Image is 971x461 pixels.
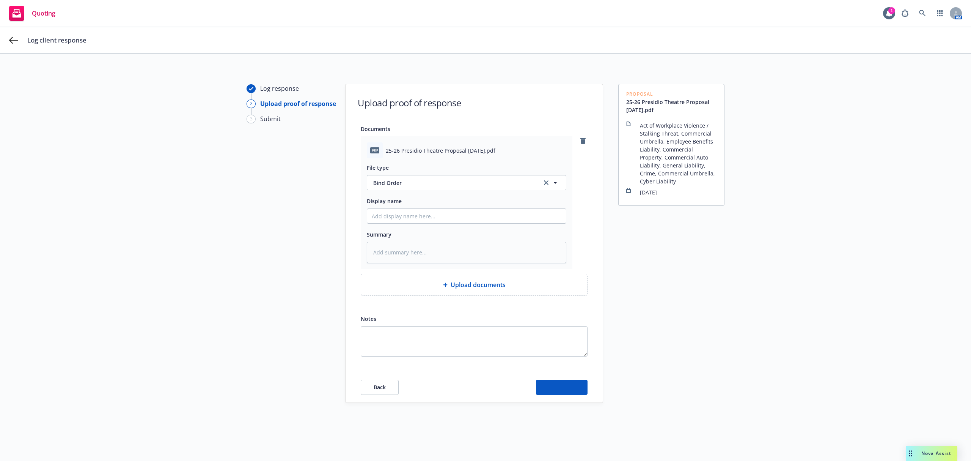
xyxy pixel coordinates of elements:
span: Bind Order [373,179,533,187]
div: 2 [247,99,256,108]
div: 1 [888,7,895,14]
span: [DATE] [640,188,716,196]
span: Nova Assist [921,450,951,456]
div: Submit [260,114,281,123]
span: 25-26 Presidio Theatre Proposal [DATE].pdf [386,147,495,155]
span: Act of Workplace Violence / Stalking Threat, Commercial Umbrella, Employee Benefits Liability, Co... [640,122,716,185]
h1: Upload proof of response [358,96,461,109]
a: remove [578,136,588,145]
button: Bind Orderclear selection [367,175,566,190]
a: Switch app [932,6,947,21]
div: Upload documents [361,274,588,296]
a: Search [915,6,930,21]
input: Add display name here... [367,209,566,223]
div: Log response [260,84,299,93]
span: Log client response [27,36,86,45]
div: Drag to move [906,446,915,461]
div: 3 [247,115,256,123]
button: Nova Assist [906,446,957,461]
span: Upload documents [451,280,506,289]
span: Display name [367,197,402,205]
a: clear selection [542,178,551,187]
span: Proposal [626,92,716,96]
span: File type [367,164,389,171]
a: Report a Bug [897,6,913,21]
span: Notes [361,315,376,322]
span: Back [374,384,386,391]
a: 25-26 Presidio Theatre Proposal [DATE].pdf [626,98,716,114]
div: Upload proof of response [260,99,336,108]
a: Quoting [6,3,58,24]
span: Documents [361,125,390,133]
button: Back [361,380,399,395]
button: Next [536,380,588,395]
span: pdf [370,147,379,153]
span: Summary [367,231,391,238]
span: Quoting [32,10,55,16]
